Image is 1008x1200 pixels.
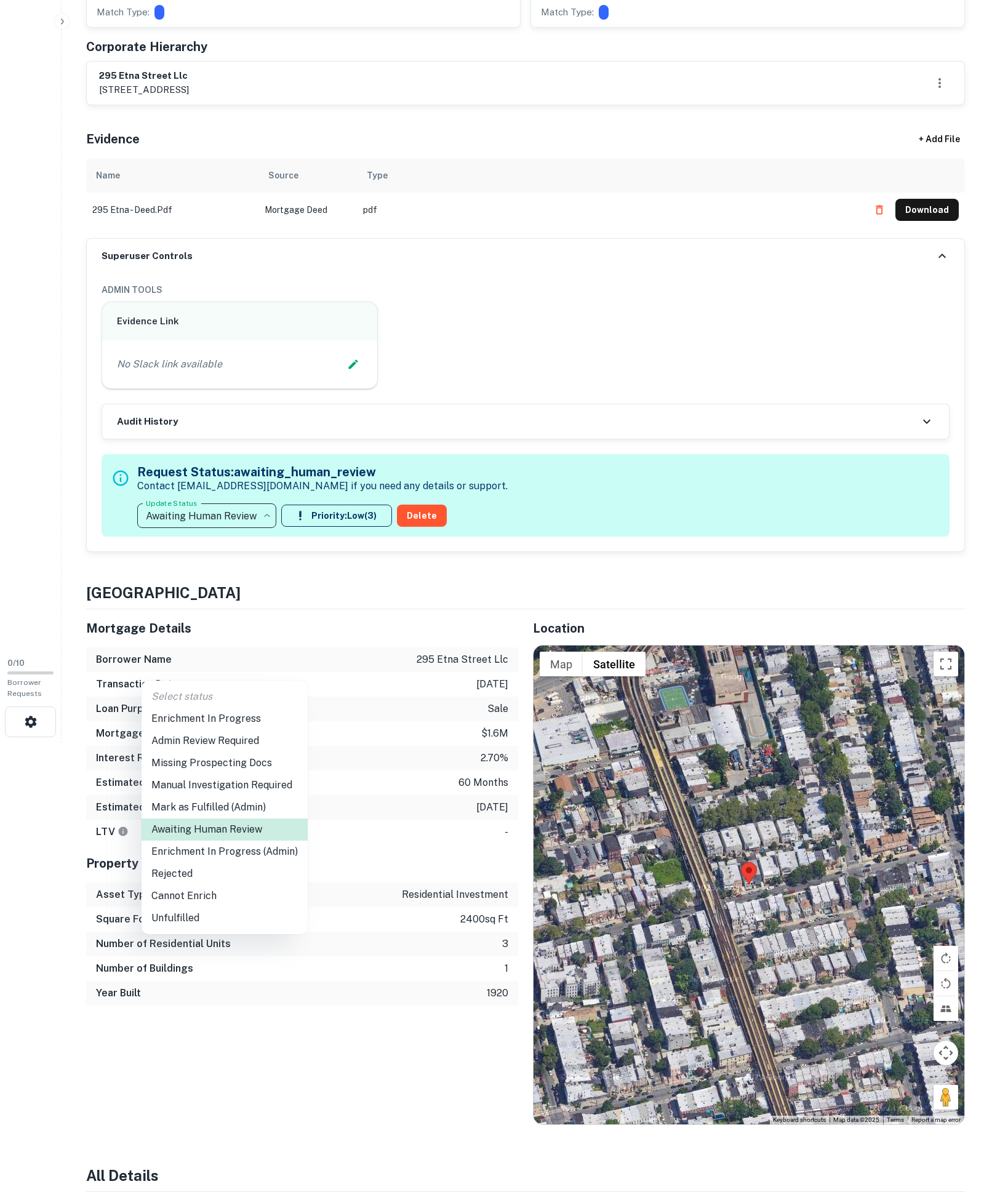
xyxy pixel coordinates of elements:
li: Unfulfilled [142,907,308,929]
li: Mark as Fulfilled (Admin) [142,796,308,818]
li: Enrichment In Progress [142,708,308,730]
li: Admin Review Required [142,730,308,752]
li: Enrichment In Progress (Admin) [142,841,308,863]
iframe: Chat Widget [946,1102,1008,1161]
li: Cannot Enrich [142,885,308,907]
li: Awaiting Human Review [142,818,308,841]
li: Rejected [142,863,308,885]
li: Missing Prospecting Docs [142,752,308,774]
li: Manual Investigation Required [142,774,308,796]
